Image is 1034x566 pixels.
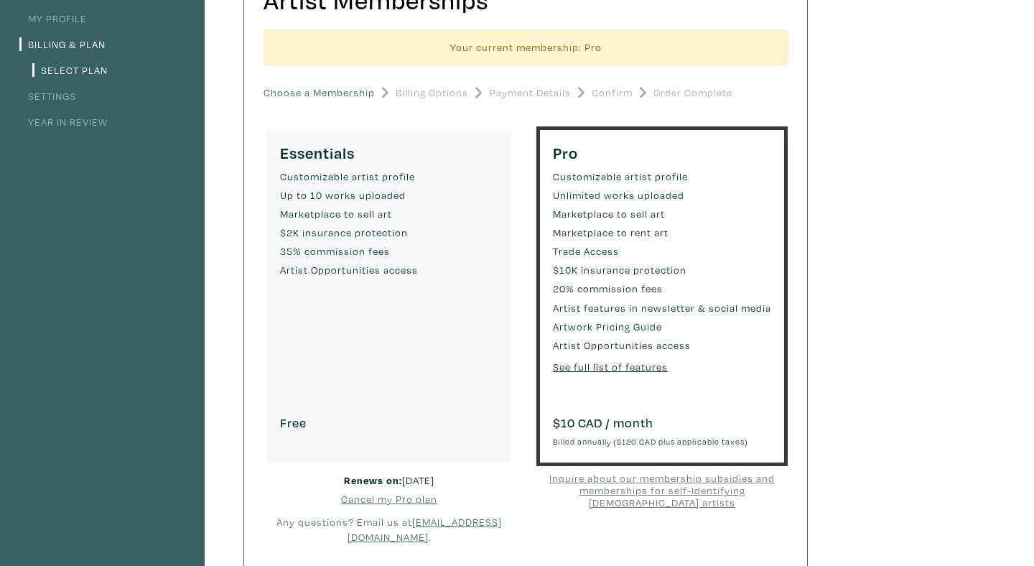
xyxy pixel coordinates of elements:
[553,225,771,241] small: Marketplace to rent art
[553,143,771,162] h5: Pro
[536,473,788,509] a: Inquire about our membership subsidies and memberships for self-Identifying [DEMOGRAPHIC_DATA] ar...
[553,262,771,278] small: $10K insurance protection
[32,63,108,77] a: Select Plan
[553,360,668,374] a: See full list of features
[396,85,468,101] small: Billing Options
[549,471,775,509] u: Inquire about our membership subsidies and memberships for self-Identifying [DEMOGRAPHIC_DATA] ar...
[280,206,498,222] small: Marketplace to sell art
[264,29,788,66] div: Your current membership: Pro
[280,187,498,203] small: Up to 10 works uploaded
[280,243,498,259] small: 35% commission fees
[280,143,498,162] h5: Essentials
[280,415,498,431] h6: Free
[280,262,498,278] small: Artist Opportunities access
[19,37,106,51] a: Billing & Plan
[553,436,748,447] small: Billed annually ($120 CAD plus applicable taxes)
[653,85,732,101] small: Order Complete
[553,319,771,335] small: Artwork Pricing Guide
[653,78,732,107] a: Order Complete
[553,243,771,259] small: Trade Access
[553,169,771,185] small: Customizable artist profile
[348,515,503,544] a: [EMAIL_ADDRESS][DOMAIN_NAME]
[490,85,571,101] small: Payment Details
[344,473,402,487] strong: Renews on:
[490,78,571,107] a: Payment Details
[553,338,771,353] small: Artist Opportunities access
[553,206,771,222] small: Marketplace to sell art
[276,515,502,544] small: Any questions? Email us at .
[553,300,771,316] small: Artist features in newsletter & social media
[341,492,437,506] a: Cancel my Pro plan
[280,169,498,185] small: Customizable artist profile
[553,281,771,297] small: 20% commission fees
[592,85,633,101] small: Confirm
[264,85,375,101] small: Choose a Membership
[553,415,771,431] h6: $ 10 CAD / month
[19,11,87,25] a: My Profile
[264,473,515,488] small: [DATE]
[264,78,375,107] a: Choose a Membership
[592,78,633,107] a: Confirm
[396,78,468,107] a: Billing Options
[19,115,108,129] a: Year in Review
[553,187,771,203] small: Unlimited works uploaded
[280,225,498,241] small: $2K insurance protection
[19,89,76,103] a: Settings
